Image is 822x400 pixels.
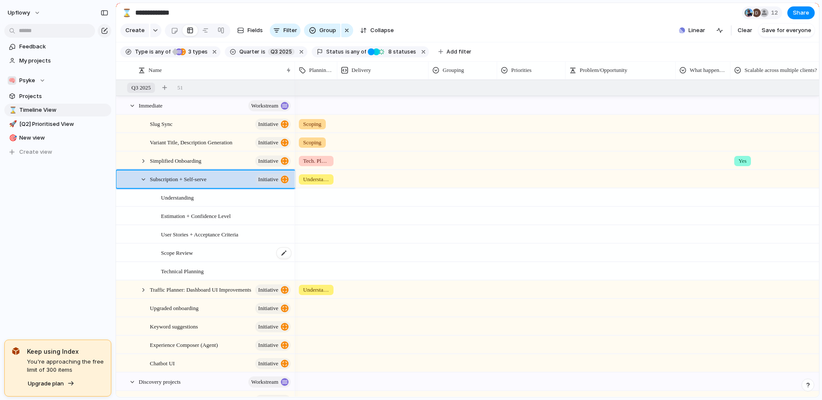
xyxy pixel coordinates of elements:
button: initiative [255,284,291,296]
span: Timeline View [19,106,108,114]
button: workstream [248,100,291,111]
span: Scoping [303,138,322,147]
span: any of [154,48,170,56]
button: 8 statuses [367,47,418,57]
button: Create [120,24,149,37]
span: Priorities [511,66,532,75]
a: 🚀[Q2] Prioritised View [4,118,111,131]
div: 🎯 [9,133,15,143]
button: Linear [676,24,709,37]
span: Type [135,48,148,56]
span: Tech. Planning [303,157,329,165]
div: 🧠 [8,76,16,85]
a: Feedback [4,40,111,53]
span: Create [125,26,145,35]
span: initiative [258,339,278,351]
span: Estimation + Confidence Level [161,211,231,221]
span: Scoping [303,120,322,128]
button: initiative [255,119,291,130]
span: Yes [739,157,747,165]
div: ⌛ [9,105,15,115]
button: initiative [255,303,291,314]
a: My projects [4,54,111,67]
span: New view [19,134,108,142]
button: Filter [270,24,301,37]
span: Discovery projects [139,376,181,386]
span: Q3 2025 [131,84,151,92]
a: ⌛Timeline View [4,104,111,116]
button: Clear [734,24,756,37]
span: 51 [177,84,183,92]
button: 3 types [171,47,209,57]
button: upflowy [4,6,45,20]
span: Projects [19,92,108,101]
span: Linear [688,26,705,35]
span: Feedback [19,42,108,51]
button: ⌛ [8,106,16,114]
span: Slug Sync [150,119,173,128]
span: Experience Composer (Agent) [150,340,218,349]
button: 🚀 [8,120,16,128]
span: Group [319,26,336,35]
button: initiative [255,358,291,369]
span: 8 [386,48,393,55]
span: workstream [251,100,278,112]
span: Subscription + Self-serve [150,174,206,184]
span: upflowy [8,9,30,17]
span: Psyke [19,76,35,85]
span: Scope Review [161,248,193,257]
span: Immediate [139,100,163,110]
span: types [186,48,208,56]
button: isany of [344,47,368,57]
button: Save for everyone [758,24,815,37]
span: My projects [19,57,108,65]
span: Create view [19,148,52,156]
button: Collapse [357,24,397,37]
button: Q3 2025 [266,47,296,57]
button: Create view [4,146,111,158]
span: Understanding [161,192,194,202]
span: Upgraded onboarding [150,303,199,313]
button: isany of [148,47,172,57]
span: Variant Title, Description Generation [150,137,232,147]
span: User Stories + Acceptance Criteria [161,229,238,239]
span: initiative [258,118,278,130]
button: 🧠Psyke [4,74,111,87]
span: Planning Stage [309,66,333,75]
span: Understanding [303,175,329,184]
span: Add filter [447,48,471,56]
span: initiative [258,155,278,167]
button: Share [787,6,815,19]
span: Q3 2025 [271,48,292,56]
span: Traffic Planner: Dashboard UI Improvements [150,284,251,294]
span: initiative [258,137,278,149]
span: initiative [258,173,278,185]
button: initiative [255,340,291,351]
span: Filter [283,26,297,35]
a: Projects [4,90,111,103]
span: What happens if we don't? [690,66,726,75]
span: is [149,48,154,56]
button: 🎯 [8,134,16,142]
span: is [261,48,265,56]
span: workstream [251,376,278,388]
button: workstream [248,376,291,388]
span: Understanding [303,286,329,294]
span: Technical Planning [161,266,204,276]
span: Name [149,66,162,75]
span: Save for everyone [762,26,811,35]
button: Upgrade plan [25,378,77,390]
span: Quarter [239,48,259,56]
span: Problem/Opportunity [580,66,627,75]
span: Fields [247,26,263,35]
button: ⌛ [120,6,134,20]
button: Fields [234,24,266,37]
a: 🎯New view [4,131,111,144]
span: Keyword suggestions [150,321,198,331]
span: initiative [258,302,278,314]
button: is [259,47,267,57]
span: You're approaching the free limit of 300 items [27,358,104,374]
span: Chatbot UI [150,358,175,368]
